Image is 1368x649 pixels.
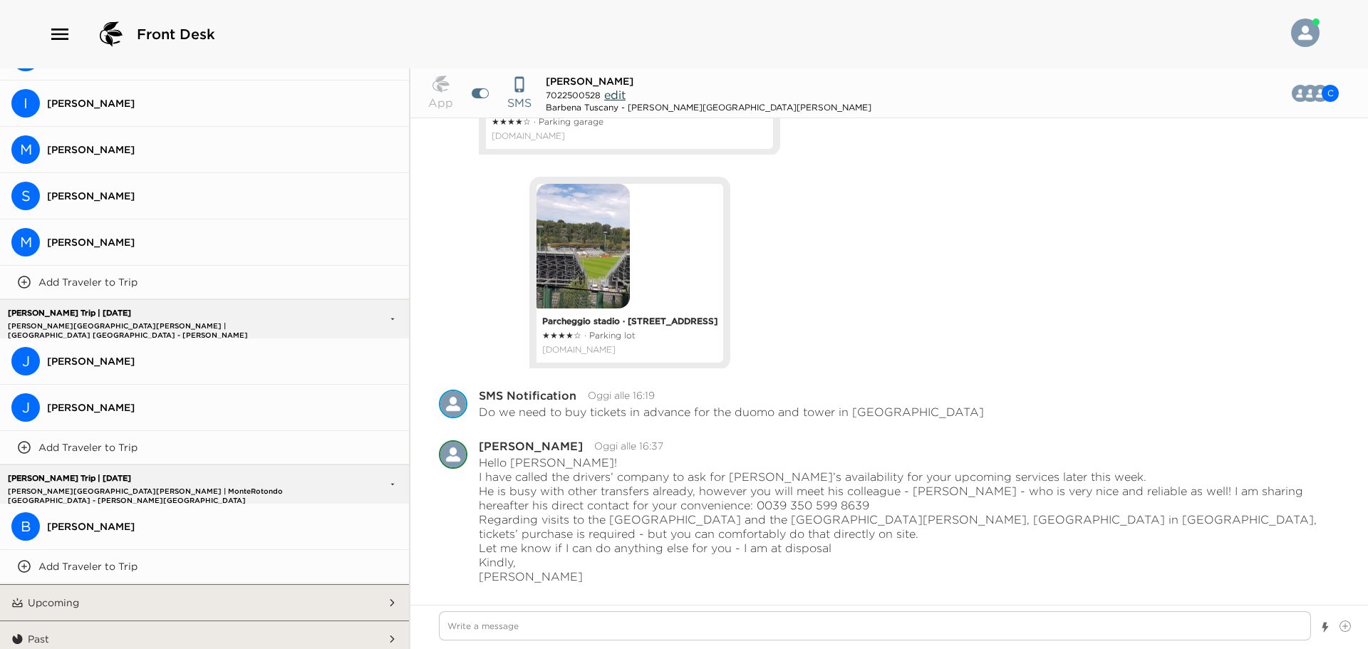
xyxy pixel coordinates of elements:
button: CCDA [1283,79,1350,108]
div: Beverly Clark [11,512,40,541]
a: Allegato [492,129,767,143]
div: S [11,182,40,210]
span: [PERSON_NAME] [47,189,398,202]
p: [PERSON_NAME][GEOGRAPHIC_DATA][PERSON_NAME] | [GEOGRAPHIC_DATA] [GEOGRAPHIC_DATA] - [PERSON_NAME]... [4,321,312,331]
span: 7022500528 [546,90,601,100]
div: Irene Hatz [11,89,40,118]
div: J [11,347,40,375]
time: 2025-09-02T14:37:30.946Z [594,440,663,452]
span: [PERSON_NAME] [47,401,398,414]
p: Upcoming [28,596,79,609]
p: [PERSON_NAME][GEOGRAPHIC_DATA][PERSON_NAME] | MonteRotondo [GEOGRAPHIC_DATA] - [PERSON_NAME][GEOG... [4,487,312,496]
div: J [11,393,40,422]
div: Mark Hatz [11,228,40,256]
img: S [439,390,467,418]
div: Mark Hunter [11,135,40,164]
div: M [11,135,40,164]
span: [PERSON_NAME] [47,97,398,110]
div: B [11,512,40,541]
p: Add Traveler to Trip [38,560,138,573]
img: logo [94,17,128,51]
div: Sara Hunter [11,182,40,210]
textarea: Write a message [439,611,1311,640]
span: edit [604,88,626,102]
p: App [428,94,453,111]
button: Upcoming [24,585,387,621]
p: Add Traveler to Trip [38,276,138,289]
div: Barbena Tuscany - [PERSON_NAME][GEOGRAPHIC_DATA][PERSON_NAME] [546,102,871,113]
div: C [1322,85,1339,102]
div: I [11,89,40,118]
div: M [11,228,40,256]
span: [PERSON_NAME] [47,520,398,533]
p: [PERSON_NAME] Trip | [DATE] [4,308,312,318]
span: [PERSON_NAME] [47,143,398,156]
div: Cathy Haase [1322,85,1339,102]
span: [PERSON_NAME] [47,355,398,368]
img: User [1291,19,1320,47]
div: Arianna Paluffi [439,440,467,469]
time: 2025-09-02T14:19:56.701Z [588,389,655,402]
div: SMS Notification [479,390,576,401]
p: [PERSON_NAME] Trip | [DATE] [4,474,312,483]
p: Add Traveler to Trip [38,441,138,454]
p: Past [28,633,49,645]
p: SMS [507,94,532,111]
span: [PERSON_NAME] [546,75,633,88]
div: Jeffrey Mettler [11,393,40,422]
p: Do we need to buy tickets in advance for the duomo and tower in [GEOGRAPHIC_DATA] [479,405,984,419]
button: Show templates [1320,615,1330,640]
a: Allegato [542,343,717,357]
span: Front Desk [137,24,215,44]
div: [PERSON_NAME] [479,440,583,452]
div: SMS Notification [439,390,467,418]
p: Hello [PERSON_NAME]! I have called the drivers’ company to ask for [PERSON_NAME]’s availability f... [479,455,1339,583]
div: Jeffrey Mettler [11,347,40,375]
span: [PERSON_NAME] [47,236,398,249]
img: A [439,440,467,469]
